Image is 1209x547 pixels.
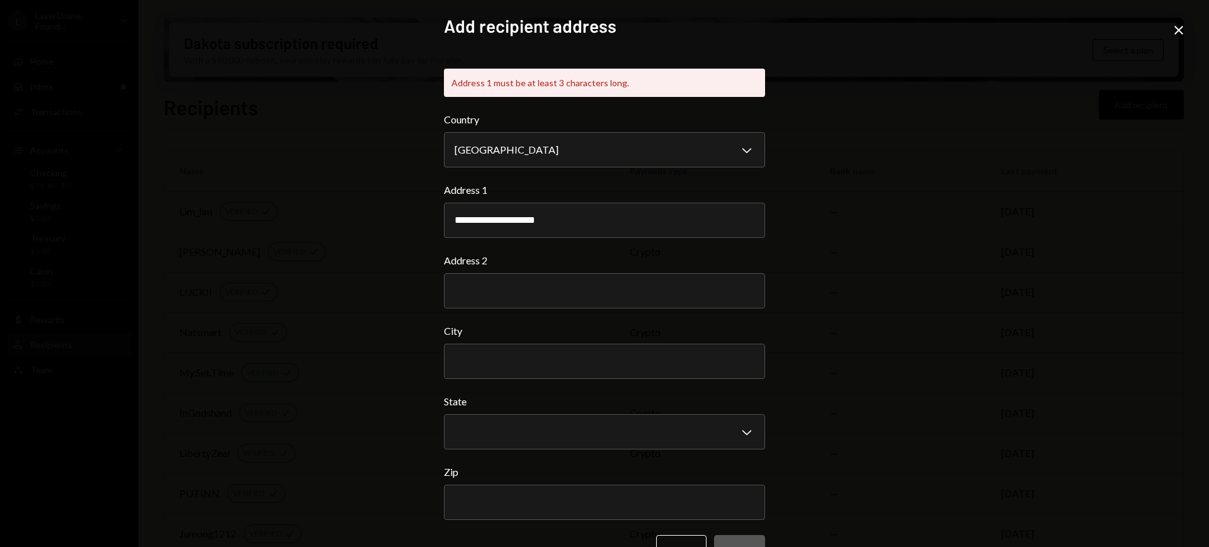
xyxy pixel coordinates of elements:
[444,14,765,38] h2: Add recipient address
[444,253,765,268] label: Address 2
[444,465,765,480] label: Zip
[444,132,765,167] button: Country
[444,112,765,127] label: Country
[444,183,765,198] label: Address 1
[444,69,765,97] div: Address 1 must be at least 3 characters long.
[444,324,765,339] label: City
[444,414,765,449] button: State
[444,394,765,409] label: State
